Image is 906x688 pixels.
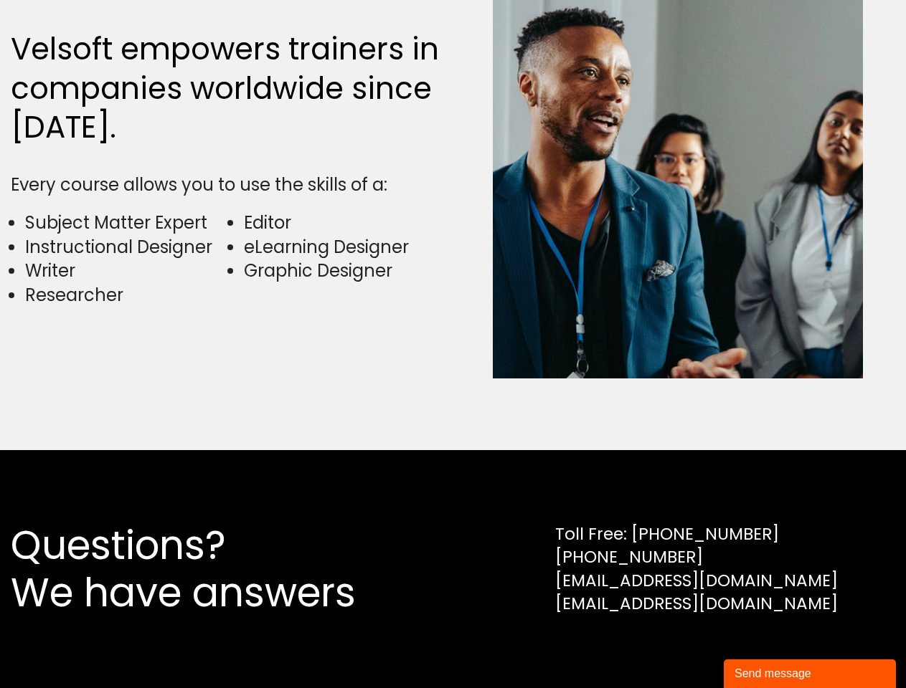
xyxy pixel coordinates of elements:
[25,259,227,283] li: Writer
[25,235,227,259] li: Instructional Designer
[11,522,407,616] h2: Questions? We have answers
[244,211,445,235] li: Editor
[25,211,227,235] li: Subject Matter Expert
[11,173,446,197] div: Every course allows you to use the skills of a:
[724,656,899,688] iframe: chat widget
[555,522,838,615] div: Toll Free: [PHONE_NUMBER] [PHONE_NUMBER] [EMAIL_ADDRESS][DOMAIN_NAME] [EMAIL_ADDRESS][DOMAIN_NAME]
[244,259,445,283] li: Graphic Designer
[11,30,446,148] h2: Velsoft empowers trainers in companies worldwide since [DATE].
[25,283,227,307] li: Researcher
[244,235,445,259] li: eLearning Designer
